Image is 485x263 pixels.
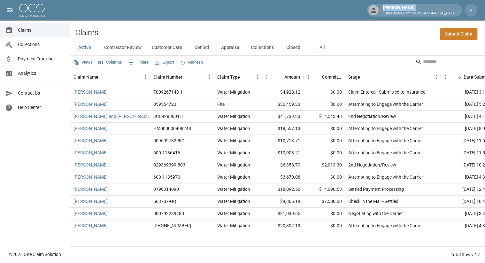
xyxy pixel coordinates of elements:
[153,113,183,120] div: JCB9289001H
[153,125,191,132] div: HM000000408248
[381,4,458,16] div: [PERSON_NAME]
[153,162,185,168] div: 029369399-803
[126,58,150,68] button: Show filters
[217,222,250,229] div: Water Mitigation
[262,147,304,159] div: $10,008.21
[153,198,176,205] div: 563707-GQ
[304,220,345,232] div: $0.00
[18,104,65,111] span: Help Center
[279,40,308,55] button: Closed
[383,11,456,16] p: 1-800 Water Damage of [GEOGRAPHIC_DATA]
[451,251,480,258] div: Total Rows: 12
[153,101,176,107] div: 059554723
[304,171,345,183] div: $0.00
[348,162,396,168] div: 2nd Negotiation/Review
[187,40,216,55] button: Denied
[262,111,304,123] div: $41,739.33
[348,174,423,180] div: Attempting to Engage with the Carrier
[348,101,423,107] div: Attempting to Engage with the Carrier
[9,251,61,258] div: © 2025 One Claim Solution
[153,89,183,95] div: 7009267143-1
[304,135,345,147] div: $0.00
[348,125,423,132] div: Attempting to Engage with the Carrier
[73,162,108,168] a: [PERSON_NAME]
[348,186,404,192] div: Settled Payment Processing
[240,73,249,81] button: Sort
[73,101,108,107] a: [PERSON_NAME]
[304,98,345,111] div: $0.00
[262,86,304,98] div: $4,928.12
[153,174,180,180] div: 600-1135970
[153,222,191,229] div: 300-0102099-2025
[153,186,179,192] div: 0796014090
[73,186,108,192] a: [PERSON_NAME]
[18,27,65,34] span: Claims
[204,72,214,82] button: Menu
[304,208,345,220] div: $0.00
[99,40,147,55] button: Contractor Review
[415,57,484,68] div: Search
[262,196,304,208] div: $9,866.19
[348,68,360,86] div: Stage
[262,123,304,135] div: $18,557.13
[348,198,398,205] div: Check in the Mail - Settled
[4,4,17,17] button: open drawer
[75,28,98,37] h2: Claims
[73,125,108,132] a: [PERSON_NAME]
[262,183,304,196] div: $18,092.50
[153,137,185,144] div: 009699782-801
[262,159,304,171] div: $6,358.70
[348,222,423,229] div: Attempting to Engage with the Carrier
[97,58,124,67] button: Select columns
[455,73,464,81] button: Sort
[73,198,108,205] a: [PERSON_NAME]
[252,72,262,82] button: Menu
[304,159,345,171] div: $2,013.30
[262,68,304,86] div: Amount
[217,125,250,132] div: Water Mitigation
[304,72,313,82] button: Menu
[70,40,99,55] button: Active
[217,150,250,156] div: Water Mitigation
[304,183,345,196] div: $14,090.53
[441,72,450,82] button: Menu
[73,137,108,144] a: [PERSON_NAME]
[217,162,250,168] div: Water Mitigation
[178,58,204,67] button: Refresh
[217,113,250,120] div: Water Mitigation
[275,73,284,81] button: Sort
[18,41,65,48] span: Collections
[18,56,65,62] span: Payment Tracking
[262,171,304,183] div: $3,670.08
[348,137,423,144] div: Attempting to Engage with the Carrier
[217,101,225,107] div: Fire
[304,123,345,135] div: $0.00
[214,68,262,86] div: Claim Type
[262,135,304,147] div: $10,713.71
[246,40,279,55] button: Collections
[304,68,345,86] div: Committed Amount
[431,72,441,82] button: Menu
[284,68,300,86] div: Amount
[18,70,65,77] span: Analytics
[150,68,214,86] div: Claim Number
[153,150,180,156] div: 600-1186416
[18,90,65,97] span: Contact Us
[73,210,108,217] a: [PERSON_NAME]
[348,113,396,120] div: 2nd Negotiation/Review
[19,4,45,17] img: ocs-logo-white-transparent.png
[217,198,250,205] div: Water Mitigation
[217,89,250,95] div: Water Mitigation
[304,147,345,159] div: $0.00
[262,72,272,82] button: Menu
[182,73,191,81] button: Sort
[73,113,151,120] a: [PERSON_NAME] and [PERSON_NAME]
[70,40,485,55] div: dynamic tabs
[304,86,345,98] div: $0.00
[322,68,342,86] div: Committed Amount
[308,40,336,55] button: All
[262,208,304,220] div: $31,030.65
[73,89,108,95] a: [PERSON_NAME]
[440,28,477,40] a: Submit Claim
[153,58,176,67] button: Export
